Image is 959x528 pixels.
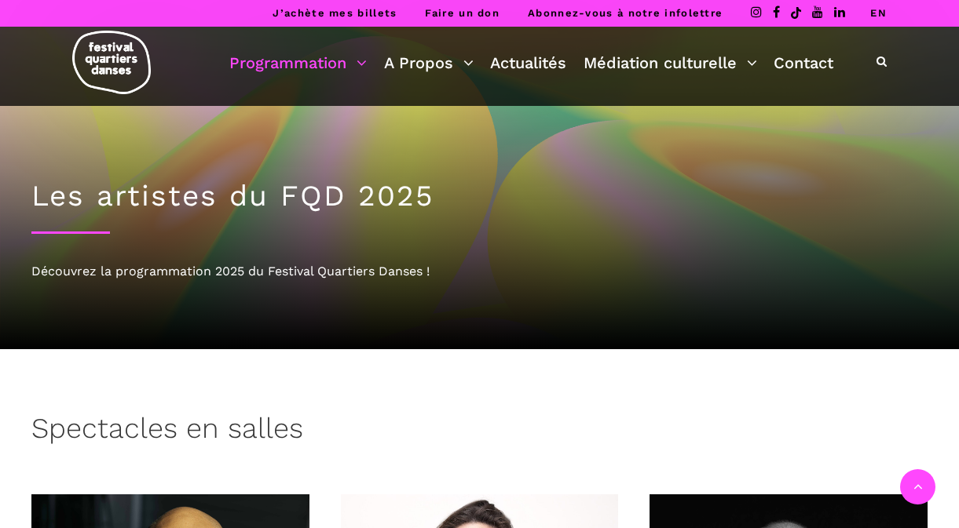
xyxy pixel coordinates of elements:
[528,7,723,19] a: Abonnez-vous à notre infolettre
[584,49,757,76] a: Médiation culturelle
[774,49,833,76] a: Contact
[384,49,474,76] a: A Propos
[229,49,367,76] a: Programmation
[425,7,500,19] a: Faire un don
[31,261,928,282] div: Découvrez la programmation 2025 du Festival Quartiers Danses !
[31,179,928,213] h1: Les artistes du FQD 2025
[490,49,566,76] a: Actualités
[870,7,887,19] a: EN
[31,412,303,451] h3: Spectacles en salles
[273,7,397,19] a: J’achète mes billets
[72,31,151,94] img: logo-fqd-med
